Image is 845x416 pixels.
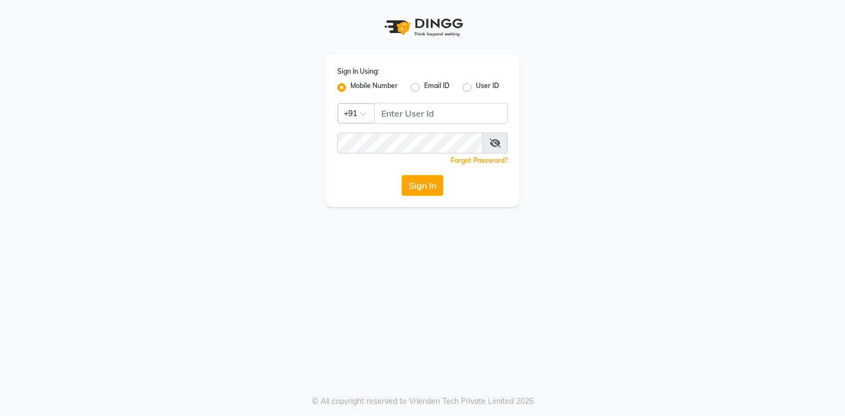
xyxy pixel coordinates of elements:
a: Forgot Password? [451,156,508,165]
input: Username [374,103,508,124]
label: User ID [476,81,499,94]
img: logo1.svg [378,11,467,43]
button: Sign In [402,175,443,196]
label: Sign In Using: [337,67,379,76]
input: Username [337,133,483,154]
label: Mobile Number [350,81,398,94]
label: Email ID [424,81,449,94]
